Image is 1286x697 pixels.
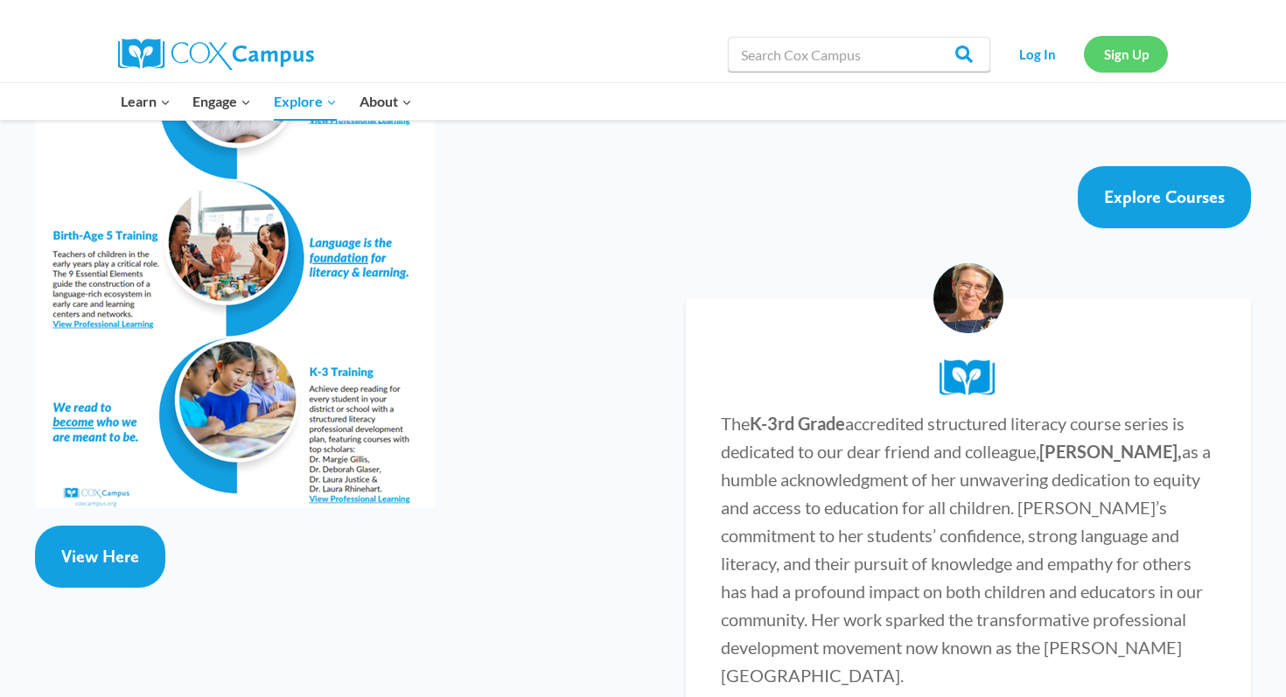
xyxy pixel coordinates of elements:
[721,413,1211,686] span: The accredited structured literacy course series is dedicated to our dear friend and colleague, a...
[262,83,348,120] button: Child menu of Explore
[109,83,423,120] nav: Primary Navigation
[1084,36,1168,72] a: Sign Up
[61,546,139,567] span: View Here
[109,83,182,120] button: Child menu of Learn
[35,526,165,588] a: View Here
[750,413,845,434] strong: K-3rd Grade
[348,83,423,120] button: Child menu of About
[182,83,263,120] button: Child menu of Engage
[1039,441,1182,462] strong: [PERSON_NAME],
[999,36,1168,72] nav: Secondary Navigation
[118,38,314,70] img: Cox Campus
[728,37,990,72] input: Search Cox Campus
[1078,166,1251,228] a: Explore Courses
[999,36,1075,72] a: Log In
[1104,186,1225,207] span: Explore Courses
